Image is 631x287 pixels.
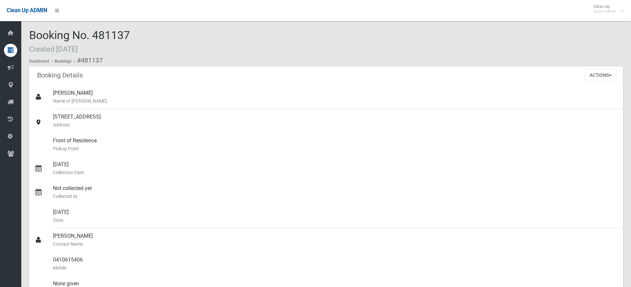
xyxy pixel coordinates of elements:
div: [PERSON_NAME] [53,85,618,109]
small: Name of [PERSON_NAME] [53,97,618,105]
small: Collection Date [53,168,618,176]
a: Bookings [55,59,71,64]
div: [PERSON_NAME] [53,228,618,252]
div: [STREET_ADDRESS] [53,109,618,133]
small: Created [DATE] [29,45,78,53]
li: #481137 [72,54,103,67]
small: Zone [53,216,618,224]
small: Super Admin [593,9,616,14]
small: Contact Name [53,240,618,248]
div: Front of Residence [53,133,618,157]
div: [DATE] [53,204,618,228]
span: Clean Up ADMIN [7,7,47,14]
header: Booking Details [29,69,91,82]
small: Address [53,121,618,129]
button: Actions [585,69,616,81]
div: 0410615406 [53,252,618,276]
span: Booking No. 481137 [29,28,130,54]
small: Pickup Point [53,145,618,153]
a: Dashboard [29,59,49,64]
div: Not collected yet [53,180,618,204]
div: [DATE] [53,157,618,180]
small: Mobile [53,264,618,272]
span: Clean Up [590,4,623,14]
small: Collected At [53,192,618,200]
